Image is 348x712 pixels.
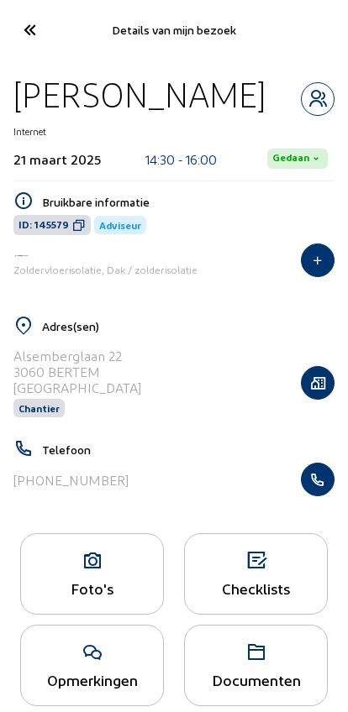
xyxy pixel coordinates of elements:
h5: Bruikbare informatie [42,195,335,209]
div: Opmerkingen [21,671,163,688]
div: [PERSON_NAME] [13,73,266,116]
span: Gedaan [272,152,309,165]
div: Alsemberglaan 22 [13,348,141,364]
div: Foto's [21,579,163,597]
div: 14:30 - 16:00 [145,151,217,167]
div: 21 maart 2025 [13,151,101,167]
span: Adviseur [99,219,141,231]
div: [PHONE_NUMBER] [13,472,129,488]
img: Iso Protect [13,254,30,258]
div: [GEOGRAPHIC_DATA] [13,380,141,395]
div: Checklists [185,579,327,597]
span: ID: 145579 [18,218,69,232]
h5: Telefoon [42,442,335,457]
span: Zoldervloerisolatie, Dak / zolderisolatie [13,264,198,275]
span: Chantier [18,402,60,414]
div: Internet [13,126,46,137]
div: Documenten [185,671,327,688]
div: Details van mijn bezoek [58,23,290,37]
div: 3060 BERTEM [13,364,141,380]
h5: Adres(sen) [42,319,335,333]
